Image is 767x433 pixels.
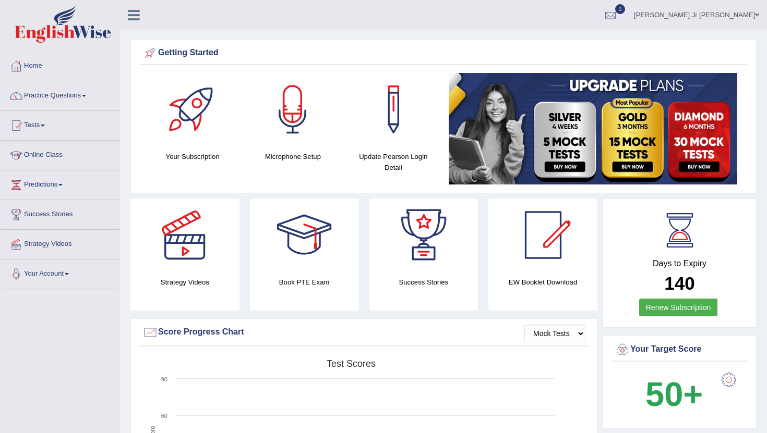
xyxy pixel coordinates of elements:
[130,277,239,288] h4: Strategy Videos
[1,81,119,107] a: Practice Questions
[1,170,119,196] a: Predictions
[369,277,478,288] h4: Success Stories
[142,325,585,340] div: Score Progress Chart
[639,299,718,316] a: Renew Subscription
[615,342,745,357] div: Your Target Score
[1,52,119,78] a: Home
[615,259,745,268] h4: Days to Expiry
[148,151,237,162] h4: Your Subscription
[1,230,119,256] a: Strategy Videos
[645,375,703,413] b: 50+
[1,200,119,226] a: Success Stories
[1,259,119,286] a: Your Account
[664,273,694,293] b: 140
[248,151,338,162] h4: Microphone Setup
[1,141,119,167] a: Online Class
[161,413,167,419] text: 60
[250,277,359,288] h4: Book PTE Exam
[142,45,745,61] div: Getting Started
[449,73,737,184] img: small5.jpg
[327,358,376,369] tspan: Test scores
[615,4,626,14] span: 0
[1,111,119,137] a: Tests
[349,151,438,173] h4: Update Pearson Login Detail
[488,277,597,288] h4: EW Booklet Download
[161,376,167,382] text: 90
